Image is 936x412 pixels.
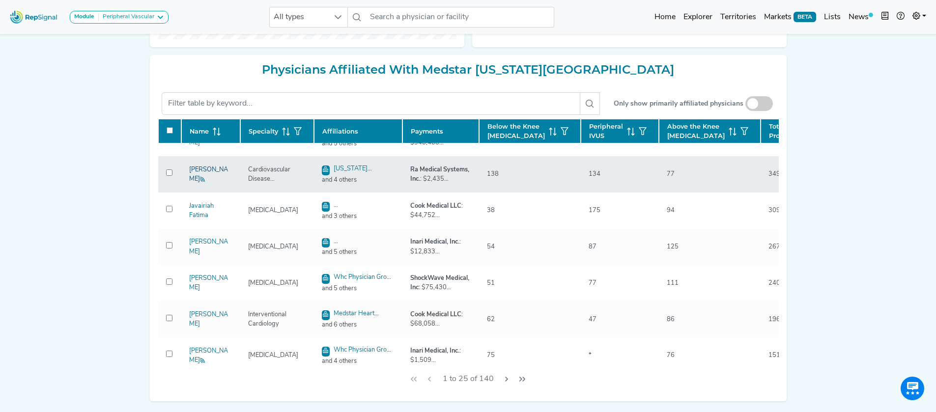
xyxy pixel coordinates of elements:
[242,278,304,288] div: [MEDICAL_DATA]
[242,310,312,329] div: Interventional Cardiology
[189,275,228,291] a: [PERSON_NAME]
[74,14,94,20] strong: Module
[249,127,278,136] span: Specialty
[769,122,806,140] span: Total Procedures
[794,12,816,22] span: BETA
[242,242,304,251] div: [MEDICAL_DATA]
[589,122,623,140] span: Peripheral IVUS
[322,127,358,136] span: Affiliations
[189,166,228,182] a: [PERSON_NAME]
[763,351,786,360] div: 151
[189,348,228,363] a: [PERSON_NAME]
[439,370,498,388] span: 1 to 25 of 140
[410,348,459,354] strong: Inari Medical, Inc.
[481,351,501,360] div: 75
[410,310,471,329] div: : $68,058
[680,7,716,27] a: Explorer
[481,206,501,215] div: 38
[763,206,786,215] div: 309
[189,203,214,219] a: Javairiah Fatima
[189,311,228,327] a: [PERSON_NAME]
[410,274,471,292] div: : $75,430
[70,11,169,24] button: ModulePeripheral Vascular
[760,7,820,27] a: MarketsBETA
[410,275,469,291] strong: ShockWave Medical, Inc
[410,203,461,209] strong: Cook Medical LLC
[366,7,554,27] input: Search a physician or facility
[410,346,471,365] div: : $1,509
[410,166,469,182] strong: Ra Medical Systems, Inc.
[158,63,779,77] h2: Physicians Affiliated With Medstar [US_STATE][GEOGRAPHIC_DATA]
[583,278,602,288] div: 77
[763,242,786,251] div: 267
[514,370,530,388] button: Last Page
[316,175,400,185] span: and 4 others
[661,169,681,179] div: 77
[316,212,400,221] span: and 3 others
[162,92,580,115] input: Filter table by keyword...
[820,7,845,27] a: Lists
[410,201,471,220] div: : $44,752
[661,315,681,324] div: 86
[316,247,400,257] span: and 5 others
[242,206,304,215] div: [MEDICAL_DATA]
[763,169,786,179] div: 349
[763,278,786,288] div: 240
[481,315,501,324] div: 62
[242,165,312,184] div: Cardiovascular Disease (Cardiology)
[583,315,602,324] div: 47
[481,242,501,251] div: 54
[614,99,743,109] small: Only show primarily affiliated physicians
[763,315,786,324] div: 196
[410,165,471,184] div: : $2,435
[270,7,329,27] span: All types
[877,7,893,27] button: Intel Book
[316,320,400,330] span: and 6 others
[661,206,681,215] div: 94
[716,7,760,27] a: Territories
[661,242,684,251] div: 125
[845,7,877,27] a: News
[583,169,606,179] div: 134
[322,310,379,328] a: Medstar Heart Institute LLC
[661,278,684,288] div: 111
[242,351,304,360] div: [MEDICAL_DATA]
[411,127,443,136] span: Payments
[316,284,400,293] span: and 5 others
[99,13,154,21] div: Peripheral Vascular
[481,169,505,179] div: 138
[190,127,209,136] span: Name
[316,357,400,366] span: and 4 others
[661,351,681,360] div: 76
[583,206,606,215] div: 175
[189,239,228,254] a: [PERSON_NAME]
[651,7,680,27] a: Home
[499,370,514,388] button: Next Page
[667,122,725,140] span: Above the Knee [MEDICAL_DATA]
[316,139,400,148] span: and 5 others
[410,239,459,245] strong: Inari Medical, Inc.
[322,165,388,192] a: [US_STATE] Cardiovascular Institute LLC
[410,237,471,256] div: : $12,833
[410,311,461,318] strong: Cook Medical LLC
[481,278,501,288] div: 51
[487,122,545,140] span: Below the Knee [MEDICAL_DATA]
[322,347,394,364] a: Whc Physician Group LLC
[322,274,394,292] a: Whc Physician Group LLC
[583,242,602,251] div: 87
